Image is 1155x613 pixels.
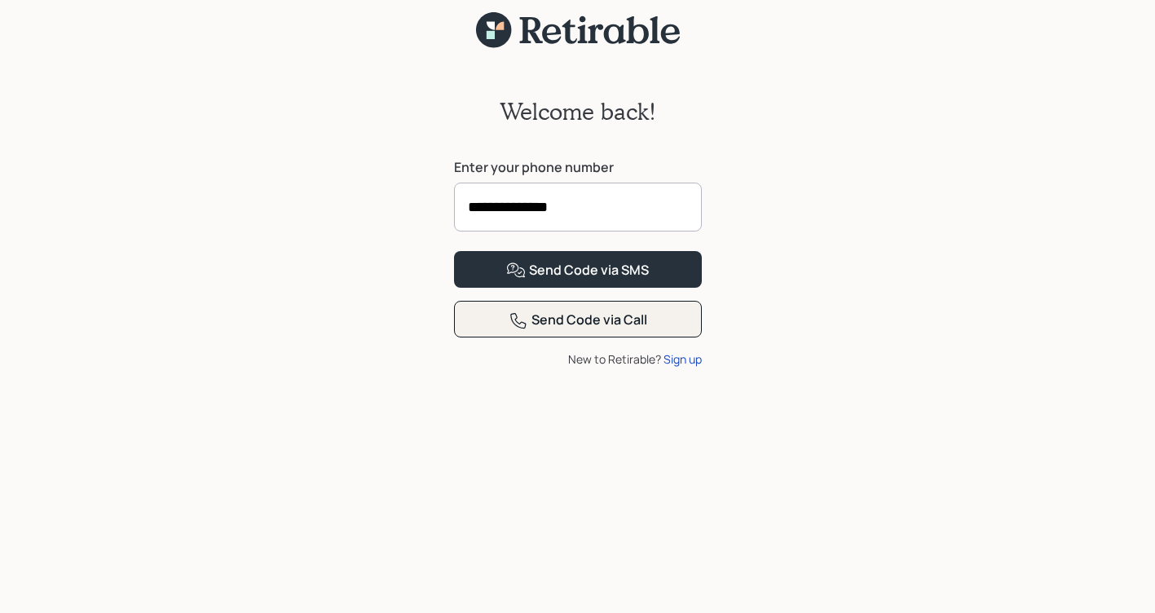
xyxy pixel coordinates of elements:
button: Send Code via SMS [454,251,702,288]
label: Enter your phone number [454,158,702,176]
button: Send Code via Call [454,301,702,337]
div: Send Code via Call [509,311,647,330]
div: Sign up [663,351,702,368]
div: Send Code via SMS [506,261,649,280]
div: New to Retirable? [454,351,702,368]
h2: Welcome back! [500,98,656,126]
